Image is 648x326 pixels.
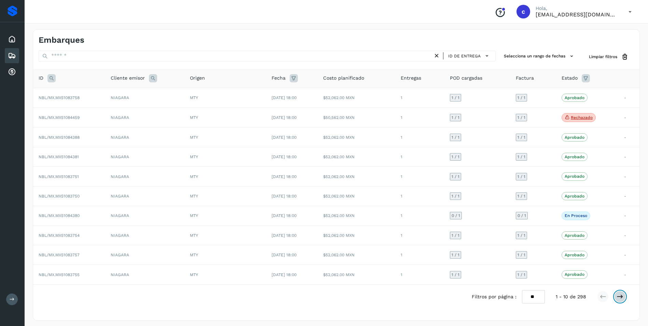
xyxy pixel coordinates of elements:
[619,167,639,186] td: -
[452,214,460,218] span: 0 / 1
[571,115,593,120] p: Rechazado
[589,54,617,60] span: Limpiar filtros
[5,65,19,80] div: Cuentas por cobrar
[395,186,444,206] td: 1
[318,206,395,226] td: $52,062.00 MXN
[105,127,185,147] td: NIAGARA
[318,127,395,147] td: $52,062.00 MXN
[565,154,584,159] p: Aprobado
[556,293,586,300] span: 1 - 10 de 298
[272,194,297,199] span: [DATE] 18:00
[318,167,395,186] td: $52,062.00 MXN
[518,116,525,120] span: 1 / 1
[39,135,80,140] span: NBL/MX.MX51084388
[536,5,618,11] p: Hola,
[518,135,525,139] span: 1 / 1
[105,167,185,186] td: NIAGARA
[272,74,286,82] span: Fecha
[105,108,185,128] td: NIAGARA
[516,74,534,82] span: Factura
[272,253,297,257] span: [DATE] 18:00
[401,74,421,82] span: Entregas
[190,233,198,238] span: MTY
[565,174,584,179] p: Aprobado
[452,96,459,100] span: 1 / 1
[272,213,297,218] span: [DATE] 18:00
[105,88,185,107] td: NIAGARA
[395,88,444,107] td: 1
[452,116,459,120] span: 1 / 1
[318,186,395,206] td: $52,062.00 MXN
[272,115,297,120] span: [DATE] 18:00
[395,245,444,265] td: 1
[518,214,526,218] span: 0 / 1
[619,186,639,206] td: -
[452,273,459,277] span: 1 / 1
[190,272,198,277] span: MTY
[5,48,19,63] div: Embarques
[450,74,482,82] span: POD cargadas
[619,206,639,226] td: -
[318,147,395,167] td: $52,062.00 MXN
[446,51,493,61] button: ID de entrega
[565,135,584,140] p: Aprobado
[619,108,639,128] td: -
[190,95,198,100] span: MTY
[318,265,395,284] td: $52,062.00 MXN
[105,245,185,265] td: NIAGARA
[565,194,584,199] p: Aprobado
[272,272,297,277] span: [DATE] 18:00
[395,108,444,128] td: 1
[619,127,639,147] td: -
[318,245,395,265] td: $52,062.00 MXN
[518,155,525,159] span: 1 / 1
[39,95,80,100] span: NBL/MX.MX51083758
[318,108,395,128] td: $50,562.00 MXN
[39,272,80,277] span: NBL/MX.MX51083755
[619,245,639,265] td: -
[318,226,395,245] td: $52,062.00 MXN
[105,226,185,245] td: NIAGARA
[565,233,584,238] p: Aprobado
[272,174,297,179] span: [DATE] 18:00
[619,265,639,284] td: -
[518,233,525,237] span: 1 / 1
[272,233,297,238] span: [DATE] 18:00
[395,226,444,245] td: 1
[190,174,198,179] span: MTY
[565,272,584,277] p: Aprobado
[318,88,395,107] td: $52,062.00 MXN
[395,206,444,226] td: 1
[501,51,578,62] button: Selecciona un rango de fechas
[452,155,459,159] span: 1 / 1
[111,74,145,82] span: Cliente emisor
[619,147,639,167] td: -
[452,194,459,198] span: 1 / 1
[565,213,587,218] p: En proceso
[272,95,297,100] span: [DATE] 18:00
[190,194,198,199] span: MTY
[452,253,459,257] span: 1 / 1
[190,135,198,140] span: MTY
[452,233,459,237] span: 1 / 1
[395,147,444,167] td: 1
[105,186,185,206] td: NIAGARA
[472,293,516,300] span: Filtros por página :
[565,253,584,257] p: Aprobado
[619,88,639,107] td: -
[39,213,80,218] span: NBL/MX.MX51084380
[583,51,634,63] button: Limpiar filtros
[190,154,198,159] span: MTY
[395,127,444,147] td: 1
[39,194,80,199] span: NBL/MX.MX51083750
[536,11,618,18] p: cuentasxcobrar@readysolutions.com.mx
[518,194,525,198] span: 1 / 1
[39,174,79,179] span: NBL/MX.MX51083751
[272,135,297,140] span: [DATE] 18:00
[105,147,185,167] td: NIAGARA
[395,167,444,186] td: 1
[190,253,198,257] span: MTY
[518,96,525,100] span: 1 / 1
[562,74,578,82] span: Estado
[619,226,639,245] td: -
